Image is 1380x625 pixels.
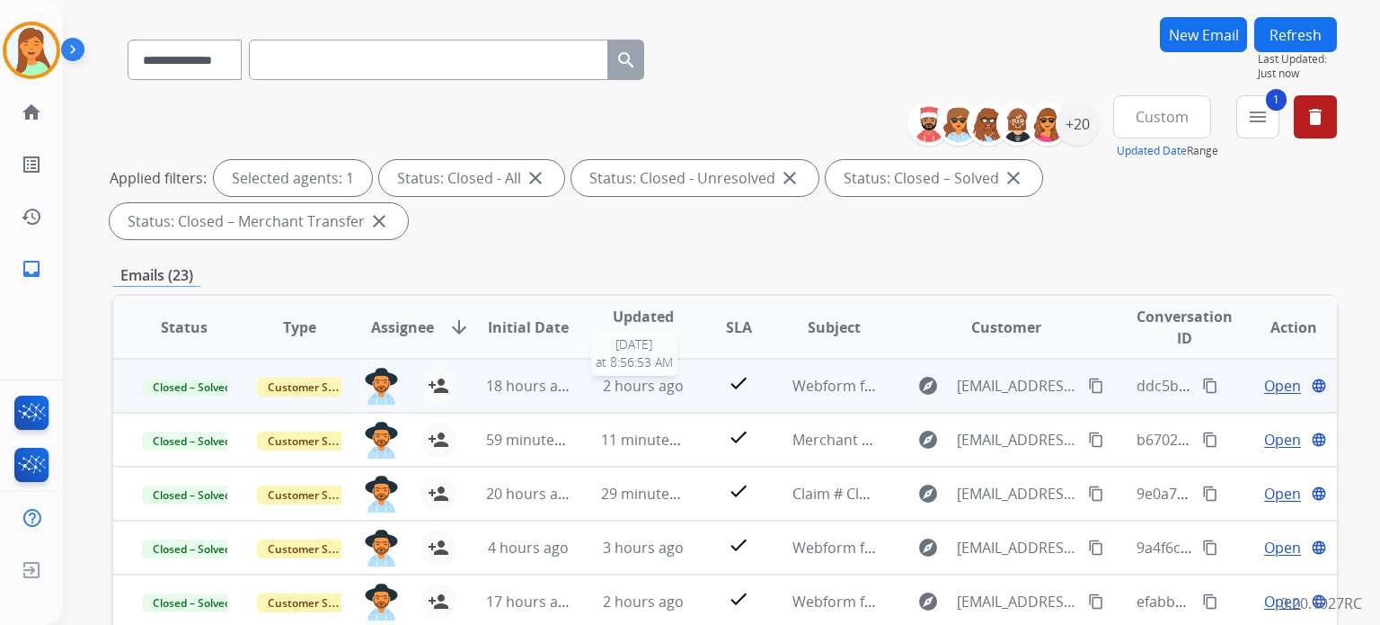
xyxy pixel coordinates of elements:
[917,483,939,504] mat-icon: explore
[1136,113,1189,121] span: Custom
[142,432,242,451] span: Closed – Solved
[1088,486,1104,502] mat-icon: content_copy
[364,422,399,459] img: agent-avatar
[1117,144,1187,158] button: Updated Date
[448,317,470,338] mat-icon: arrow_downward
[1258,67,1337,81] span: Just now
[21,154,42,175] mat-icon: list_alt
[1311,486,1327,502] mat-icon: language
[1160,17,1247,52] button: New Email
[110,167,207,189] p: Applied filters:
[1254,17,1337,52] button: Refresh
[728,426,749,448] mat-icon: check
[161,317,208,338] span: Status
[571,160,818,196] div: Status: Closed - Unresolved
[488,317,569,338] span: Initial Date
[486,376,575,396] span: 18 hours ago
[110,203,408,239] div: Status: Closed – Merchant Transfer
[283,317,316,338] span: Type
[113,264,200,287] p: Emails (23)
[917,591,939,612] mat-icon: explore
[1311,540,1327,556] mat-icon: language
[957,429,1077,451] span: [EMAIL_ADDRESS][DOMAIN_NAME]
[364,368,399,405] img: agent-avatar
[726,317,752,338] span: SLA
[1202,540,1218,556] mat-icon: content_copy
[21,206,42,228] mat-icon: history
[1258,52,1337,67] span: Last Updated:
[1311,378,1327,394] mat-icon: language
[142,486,242,504] span: Closed – Solved
[428,483,449,504] mat-icon: person_add
[257,378,374,397] span: Customer Support
[368,210,390,232] mat-icon: close
[957,375,1077,397] span: [EMAIL_ADDRESS][DOMAIN_NAME]
[1003,167,1024,189] mat-icon: close
[1280,593,1362,614] p: 0.20.1027RC
[808,317,861,338] span: Subject
[257,486,374,504] span: Customer Support
[428,375,449,397] mat-icon: person_add
[1266,89,1287,111] span: 1
[257,540,374,558] span: Customer Support
[486,430,590,450] span: 59 minutes ago
[142,540,242,558] span: Closed – Solved
[1113,95,1211,138] button: Custom
[142,594,242,612] span: Closed – Solved
[917,375,939,397] mat-icon: explore
[826,160,1042,196] div: Status: Closed – Solved
[1222,296,1337,359] th: Action
[603,538,684,558] span: 3 hours ago
[792,538,1199,558] span: Webform from [EMAIL_ADDRESS][DOMAIN_NAME] on [DATE]
[603,376,684,396] span: 2 hours ago
[364,476,399,513] img: agent-avatar
[792,484,1182,504] span: Claim # Claim # 292F33B7-E8FB-4ECC-813A-BC37297B2614
[1236,95,1279,138] button: 1
[6,25,57,76] img: avatar
[792,592,1199,612] span: Webform from [EMAIL_ADDRESS][DOMAIN_NAME] on [DATE]
[1305,106,1326,128] mat-icon: delete
[1264,591,1301,612] span: Open
[142,378,242,397] span: Closed – Solved
[603,592,684,612] span: 2 hours ago
[917,429,939,451] mat-icon: explore
[728,480,749,502] mat-icon: check
[728,534,749,556] mat-icon: check
[1088,594,1104,610] mat-icon: content_copy
[257,594,374,612] span: Customer Support
[1264,429,1301,451] span: Open
[596,353,673,371] span: at 8:56:53 AM
[428,429,449,451] mat-icon: person_add
[779,167,801,189] mat-icon: close
[371,317,434,338] span: Assignee
[615,49,637,71] mat-icon: search
[486,484,575,504] span: 20 hours ago
[1137,306,1233,349] span: Conversation ID
[1202,378,1218,394] mat-icon: content_copy
[1088,378,1104,394] mat-icon: content_copy
[488,538,569,558] span: 4 hours ago
[917,537,939,558] mat-icon: explore
[971,317,1041,338] span: Customer
[1202,486,1218,502] mat-icon: content_copy
[364,584,399,621] img: agent-avatar
[1088,540,1104,556] mat-icon: content_copy
[486,592,575,612] span: 17 hours ago
[1088,432,1104,448] mat-icon: content_copy
[1264,483,1301,504] span: Open
[1202,594,1218,610] mat-icon: content_copy
[525,167,546,189] mat-icon: close
[957,591,1077,612] span: [EMAIL_ADDRESS][DOMAIN_NAME]
[379,160,564,196] div: Status: Closed - All
[596,335,673,353] span: [DATE]
[792,430,1302,450] span: Merchant Support #660033: How would you rate the support you received?
[1247,106,1269,128] mat-icon: menu
[601,306,686,349] span: Updated Date
[957,483,1077,504] span: [EMAIL_ADDRESS][DOMAIN_NAME]
[728,588,749,610] mat-icon: check
[214,160,372,196] div: Selected agents: 1
[1311,432,1327,448] mat-icon: language
[601,484,705,504] span: 29 minutes ago
[1117,143,1218,158] span: Range
[792,376,1199,396] span: Webform from [EMAIL_ADDRESS][DOMAIN_NAME] on [DATE]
